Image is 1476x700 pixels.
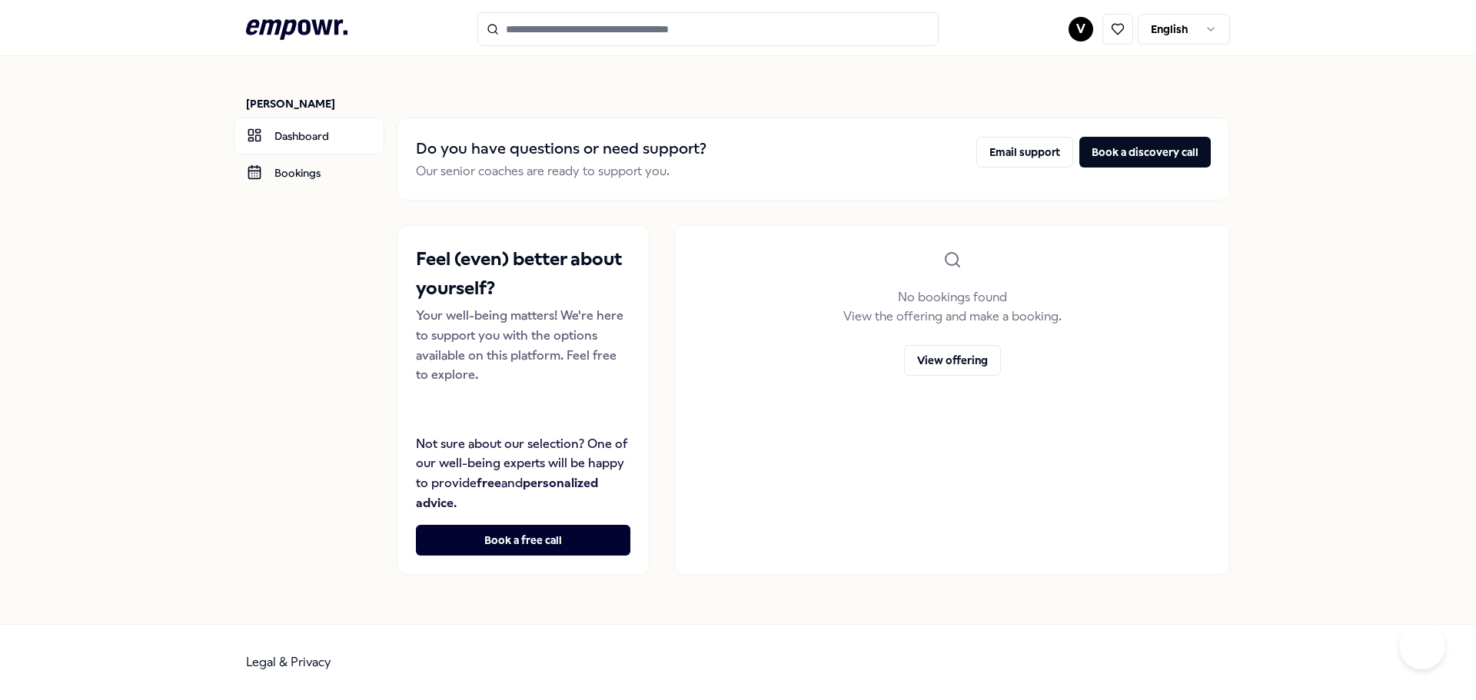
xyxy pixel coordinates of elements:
[477,476,501,490] strong: free
[843,287,1062,327] p: No bookings found View the offering and make a booking.
[416,244,630,304] h2: Feel (even) better about yourself?
[416,476,598,510] strong: personalized advice
[416,161,706,181] p: Our senior coaches are ready to support you.
[416,525,630,556] button: Book a free call
[416,434,630,513] p: Not sure about our selection? One of our well-being experts will be happy to provide and .
[416,137,706,161] h2: Do you have questions or need support?
[234,154,384,191] a: Bookings
[246,655,331,669] a: Legal & Privacy
[246,96,384,111] p: [PERSON_NAME]
[1079,137,1211,168] button: Book a discovery call
[976,137,1073,168] button: Email support
[234,118,384,154] a: Dashboard
[416,306,630,384] p: Your well-being matters! We're here to support you with the options available on this platform. F...
[1069,17,1093,41] button: V
[904,345,1001,376] button: View offering
[976,137,1073,181] a: Email support
[1399,623,1445,669] iframe: Help Scout Beacon - Open
[477,12,939,46] input: Search for products, categories or subcategories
